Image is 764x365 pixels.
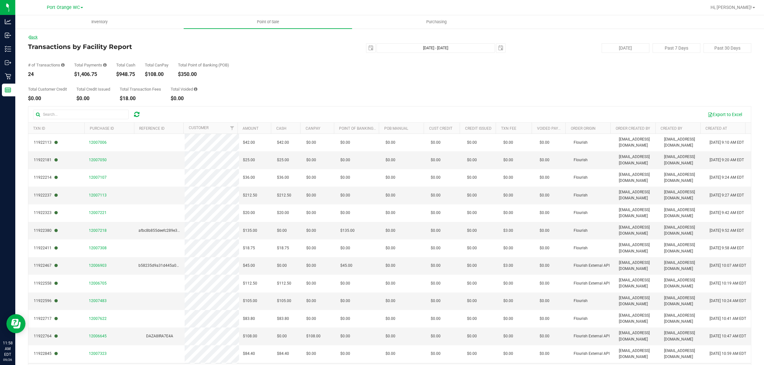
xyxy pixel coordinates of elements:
span: Flourish [574,157,588,163]
span: 12006705 [89,281,107,286]
span: $0.00 [306,245,316,251]
div: Total Cash [116,63,135,67]
a: Order Created By [616,126,650,131]
span: $0.00 [540,175,549,181]
span: 11922411 [34,245,58,251]
span: Purchasing [418,19,455,25]
span: select [496,44,505,52]
span: $45.00 [243,263,255,269]
div: Total Voided [171,87,197,91]
span: $0.00 [386,228,395,234]
span: $0.00 [277,333,287,339]
div: $18.00 [120,96,161,101]
span: $25.00 [243,157,255,163]
div: $1,406.75 [74,72,107,77]
span: $0.00 [540,280,549,286]
div: Total Payments [74,63,107,67]
span: $3.00 [503,263,513,269]
span: Hi, [PERSON_NAME]! [711,5,752,10]
a: POB Manual [384,126,408,131]
a: Amount [243,126,258,131]
span: 12006645 [89,334,107,338]
span: $18.75 [277,245,289,251]
span: $0.00 [540,140,549,146]
span: $0.00 [431,316,441,322]
span: [DATE] 10:07 AM EDT [710,263,746,269]
span: $0.00 [431,228,441,234]
span: $36.00 [277,175,289,181]
div: Total Transaction Fees [120,87,161,91]
span: $0.00 [503,140,513,146]
span: $112.50 [243,280,257,286]
span: 12007221 [89,210,107,215]
span: $0.00 [540,228,549,234]
span: [DATE] 9:42 AM EDT [710,210,744,216]
span: $0.00 [467,263,477,269]
span: [EMAIL_ADDRESS][DOMAIN_NAME] [619,313,656,325]
span: $0.00 [467,140,477,146]
span: Flourish [574,245,588,251]
span: 11922717 [34,316,58,322]
span: $0.00 [540,210,549,216]
span: Flourish External API [574,351,610,357]
div: # of Transactions [28,63,65,67]
span: $0.00 [431,333,441,339]
span: [DATE] 10:41 AM EDT [710,316,746,322]
span: [EMAIL_ADDRESS][DOMAIN_NAME] [664,207,702,219]
a: CanPay [306,126,320,131]
span: $0.00 [467,228,477,234]
a: Purchasing [352,15,520,29]
span: [EMAIL_ADDRESS][DOMAIN_NAME] [619,330,656,342]
span: Flourish [574,175,588,181]
span: $0.00 [540,333,549,339]
span: $0.00 [340,351,350,357]
button: [DATE] [602,43,649,53]
a: Order Origin [571,126,596,131]
span: $0.00 [431,351,441,357]
span: $0.00 [467,192,477,198]
span: 12007107 [89,175,107,180]
div: $350.00 [178,72,229,77]
inline-svg: Inventory [5,46,11,52]
span: $0.00 [386,245,395,251]
span: Point of Sale [248,19,288,25]
div: Total Point of Banking (POB) [178,63,229,67]
span: [EMAIL_ADDRESS][DOMAIN_NAME] [619,277,656,289]
span: $135.00 [340,228,355,234]
span: $0.00 [503,280,513,286]
span: $0.00 [431,210,441,216]
span: [EMAIL_ADDRESS][DOMAIN_NAME] [619,172,656,184]
iframe: Resource center [6,314,25,333]
span: $0.00 [306,192,316,198]
inline-svg: Retail [5,73,11,79]
span: [EMAIL_ADDRESS][DOMAIN_NAME] [664,348,702,360]
span: $0.00 [503,298,513,304]
span: $0.00 [306,157,316,163]
span: [DATE] 9:20 AM EDT [710,157,744,163]
span: [EMAIL_ADDRESS][DOMAIN_NAME] [664,330,702,342]
inline-svg: Inbound [5,32,11,38]
button: Export to Excel [704,109,746,120]
div: $0.00 [76,96,110,101]
span: $0.00 [340,210,350,216]
span: Flourish [574,140,588,146]
span: $0.00 [431,245,441,251]
div: Total Customer Credit [28,87,67,91]
span: 11922380 [34,228,58,234]
span: $0.00 [431,175,441,181]
span: $0.00 [467,175,477,181]
span: $212.50 [243,192,257,198]
span: [EMAIL_ADDRESS][DOMAIN_NAME] [664,136,702,148]
p: 09/26 [3,357,12,362]
span: $0.00 [503,175,513,181]
div: $0.00 [171,96,197,101]
span: $42.00 [277,140,289,146]
span: $0.00 [306,263,316,269]
span: $0.00 [306,316,316,322]
span: $0.00 [467,210,477,216]
span: $0.00 [467,316,477,322]
span: $105.00 [243,298,257,304]
span: afbc8b855deefc289e3d54bae6edad61 [138,228,206,233]
span: [DATE] 10:19 AM EDT [710,280,746,286]
span: 11922323 [34,210,58,216]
